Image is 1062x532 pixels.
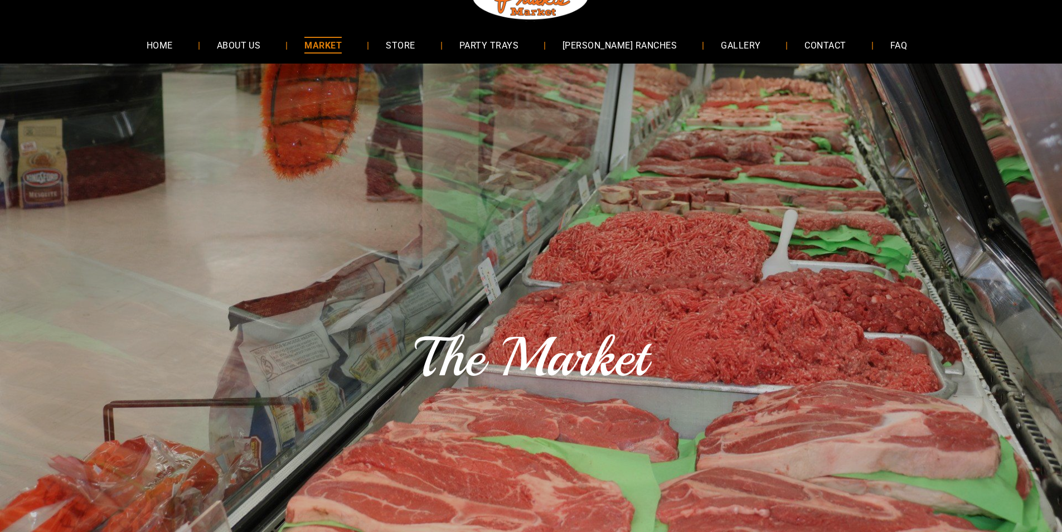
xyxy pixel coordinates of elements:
a: PARTY TRAYS [443,30,535,60]
a: HOME [130,30,190,60]
a: CONTACT [788,30,862,60]
a: [PERSON_NAME] RANCHES [546,30,694,60]
a: FAQ [874,30,924,60]
a: STORE [369,30,431,60]
span: MARKET [304,37,342,53]
a: GALLERY [704,30,777,60]
span: The Market [415,323,647,392]
a: ABOUT US [200,30,278,60]
a: MARKET [288,30,358,60]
